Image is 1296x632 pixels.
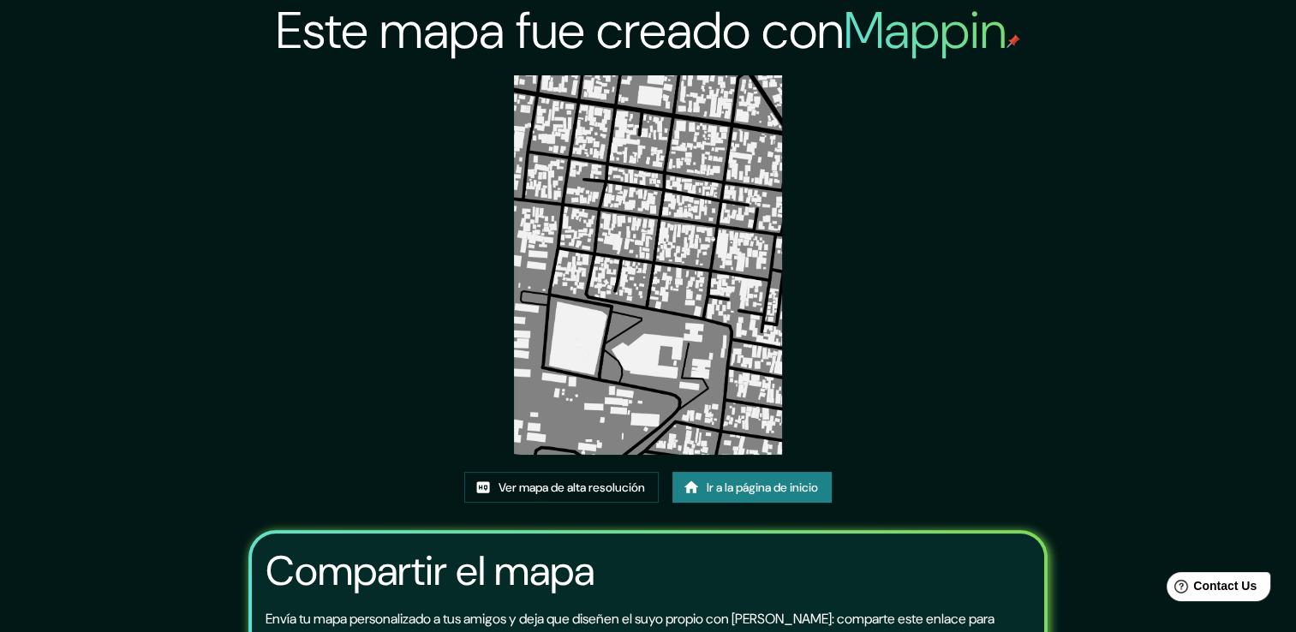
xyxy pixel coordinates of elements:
iframe: Help widget launcher [1144,565,1277,613]
a: Ir a la página de inicio [672,472,832,504]
img: mappin-pin [1006,34,1020,48]
a: Ver mapa de alta resolución [464,472,659,504]
font: Ir a la página de inicio [707,477,818,498]
img: created-map [514,75,782,455]
font: Ver mapa de alta resolución [499,477,645,498]
h3: Compartir el mapa [266,547,594,595]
